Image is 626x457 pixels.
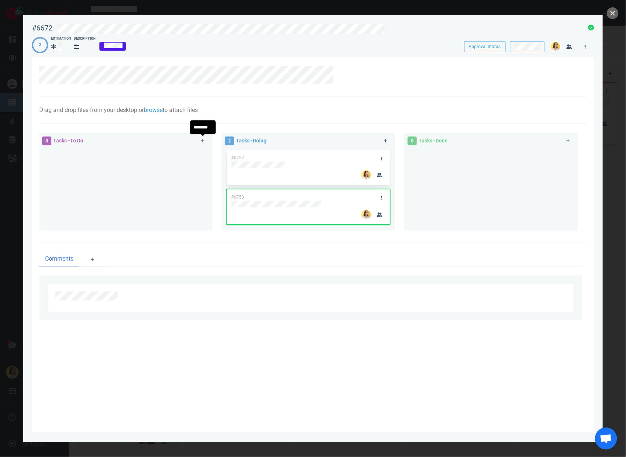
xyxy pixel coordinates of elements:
div: Ouvrir le chat [595,428,617,450]
div: Estimation [51,36,71,41]
span: #6753 [231,195,244,200]
span: 2 [225,137,234,145]
span: Comments [45,254,73,263]
span: #6752 [231,155,244,160]
button: close [607,7,619,19]
div: 2 [39,42,41,48]
span: 0 [408,137,417,145]
img: 26 [551,42,560,51]
img: 26 [361,170,371,180]
span: Tasks - Done [419,138,448,144]
button: Approval Status [464,41,506,52]
span: 0 [42,137,51,145]
span: to attach files [163,106,198,113]
span: Drag and drop files from your desktop or [39,106,144,113]
img: 26 [361,210,371,220]
div: Description [74,36,95,41]
div: #6672 [32,23,52,33]
span: Tasks - Doing [236,138,266,144]
a: browse [144,106,163,113]
span: Tasks - To Do [53,138,83,144]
